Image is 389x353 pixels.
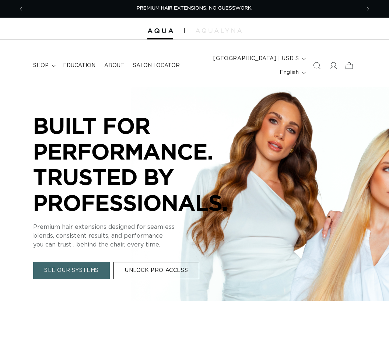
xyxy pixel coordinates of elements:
[280,69,299,77] span: English
[360,2,376,16] button: Next announcement
[33,62,49,69] span: shop
[309,57,325,74] summary: Search
[33,223,254,232] p: Premium hair extensions designed for seamless
[275,66,309,80] button: English
[59,58,100,73] a: Education
[133,62,180,69] span: Salon Locator
[33,241,254,249] p: you can trust , behind the chair, every time.
[213,55,299,63] span: [GEOGRAPHIC_DATA] | USD $
[147,28,173,34] img: Aqua Hair Extensions
[129,58,184,73] a: Salon Locator
[104,62,124,69] span: About
[113,262,199,280] a: UNLOCK PRO ACCESS
[100,58,129,73] a: About
[137,6,252,11] span: PREMIUM HAIR EXTENSIONS. NO GUESSWORK.
[13,2,29,16] button: Previous announcement
[63,62,95,69] span: Education
[196,28,242,33] img: aqualyna.com
[209,52,309,66] button: [GEOGRAPHIC_DATA] | USD $
[33,113,254,215] p: BUILT FOR PERFORMANCE. TRUSTED BY PROFESSIONALS.
[33,262,110,280] a: SEE OUR SYSTEMS
[29,58,59,73] summary: shop
[33,232,254,241] p: blends, consistent results, and performance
